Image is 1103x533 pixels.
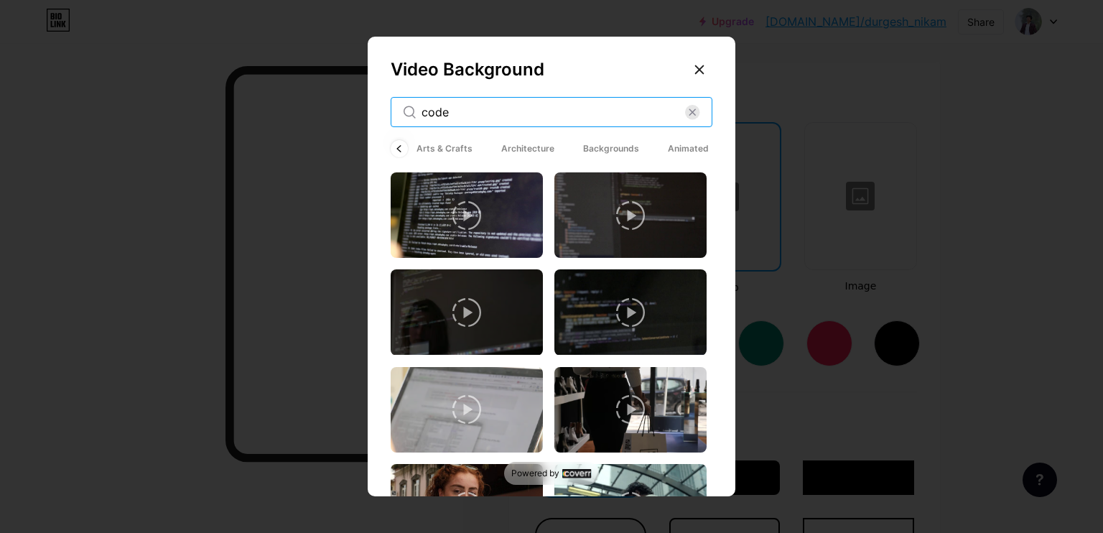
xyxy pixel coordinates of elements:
[656,139,720,158] span: Animated
[405,139,484,158] span: Arts & Crafts
[422,103,685,121] input: Search Videos
[572,139,651,158] span: Backgrounds
[490,139,566,158] span: Architecture
[511,468,559,479] span: Powered by
[391,59,544,80] span: Video Background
